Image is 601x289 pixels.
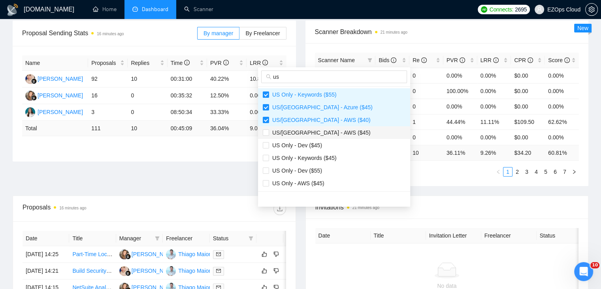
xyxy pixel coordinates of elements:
td: 0.00% [477,129,511,145]
button: left [494,167,503,177]
span: mail [216,252,221,257]
span: info-circle [493,57,499,63]
th: Freelancer [481,228,537,243]
span: filter [367,58,372,63]
span: Connects: [490,5,513,14]
time: 16 minutes ago [97,32,124,36]
td: 0.00% [477,99,511,114]
td: 16 [88,87,128,104]
td: 10 [409,145,443,160]
iframe: Intercom live chat [574,262,593,281]
span: By manager [203,30,233,36]
span: filter [366,54,374,66]
button: dislike [271,249,281,259]
span: PVR [447,57,465,63]
a: setting [585,6,598,13]
td: 12.50% [207,87,247,104]
a: 2 [513,167,522,176]
span: left [496,169,501,174]
img: upwork-logo.png [481,6,487,13]
span: US/[GEOGRAPHIC_DATA] - AWS ($40) [269,117,371,123]
td: $ 34.20 [511,145,545,160]
span: Status [213,234,245,243]
div: [PERSON_NAME] [132,266,177,275]
img: NK [119,249,129,259]
span: US Only - Dev ($45) [269,142,322,148]
th: Title [371,228,426,243]
th: Freelancer [163,231,209,246]
td: 33.33% [207,104,247,121]
span: Score [548,57,569,63]
span: info-circle [528,57,533,63]
span: CPR [514,57,533,63]
span: Time [171,60,190,66]
th: Title [69,231,116,246]
div: Thiago Maior [178,266,211,275]
td: 0.00% [545,83,579,99]
span: filter [155,236,160,241]
div: Thiago Maior [178,250,211,259]
img: gigradar-bm.png [125,270,131,276]
span: like [262,251,267,257]
span: filter [153,232,161,244]
span: right [572,169,577,174]
span: US Only - AWS ($45) [269,180,324,186]
td: 0.00% [477,83,511,99]
td: 0 [409,129,443,145]
a: searchScanner [184,6,213,13]
th: Invitation Letter [426,228,481,243]
a: TMThiago Maior [166,251,211,257]
td: 0.00% [545,99,579,114]
img: logo [6,4,19,16]
td: 10 [128,121,167,136]
a: 7 [560,167,569,176]
span: Proposal Sending Stats [22,28,197,38]
span: US Only - Keywords ($45) [269,155,337,161]
th: Name [22,55,88,71]
td: 11.11% [477,114,511,129]
li: 5 [541,167,550,177]
td: 0.00% [477,68,511,83]
td: 9.01 % [247,121,286,136]
span: Replies [131,59,158,67]
td: 44.44% [443,114,477,129]
td: 0 [128,87,167,104]
span: 10 [590,262,599,268]
span: US/[GEOGRAPHIC_DATA] - AWS ($45) [269,129,371,136]
span: US/[GEOGRAPHIC_DATA] - Azure ($45) [269,104,373,110]
span: filter [247,232,255,244]
td: [DATE] 14:21 [23,263,69,279]
td: 1 [409,114,443,129]
span: Dashboard [142,6,168,13]
a: 5 [541,167,550,176]
img: TM [166,249,176,259]
span: By Freelancer [245,30,280,36]
time: 16 minutes ago [59,206,86,210]
span: US Only - Dev ($55) [269,167,322,174]
span: info-circle [262,60,268,65]
button: like [260,249,269,259]
td: 0.00% [545,68,579,83]
th: Date [315,228,371,243]
span: 2695 [515,5,527,14]
td: 0.00% [545,129,579,145]
span: Invitations [315,202,579,212]
td: 60.81 % [545,145,579,160]
span: info-circle [421,57,427,63]
td: Build Security Guard Monitoring App + Web Dashboard (MVP) [69,263,116,279]
span: US Only - Keywords ($55) [269,91,337,98]
span: dashboard [132,6,138,12]
li: 1 [503,167,512,177]
span: Scanner Breakdown [315,27,579,37]
span: LRR [480,57,499,63]
li: Next Page [569,167,579,177]
td: [DATE] 14:25 [23,246,69,263]
td: 00:35:32 [168,87,207,104]
a: 1 [503,167,512,176]
li: Previous Page [494,167,503,177]
a: AJ[PERSON_NAME] [25,75,83,82]
a: TA[PERSON_NAME] [25,108,83,115]
td: 0.00% [247,104,286,121]
td: 0.00% [443,99,477,114]
td: 36.11 % [443,145,477,160]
